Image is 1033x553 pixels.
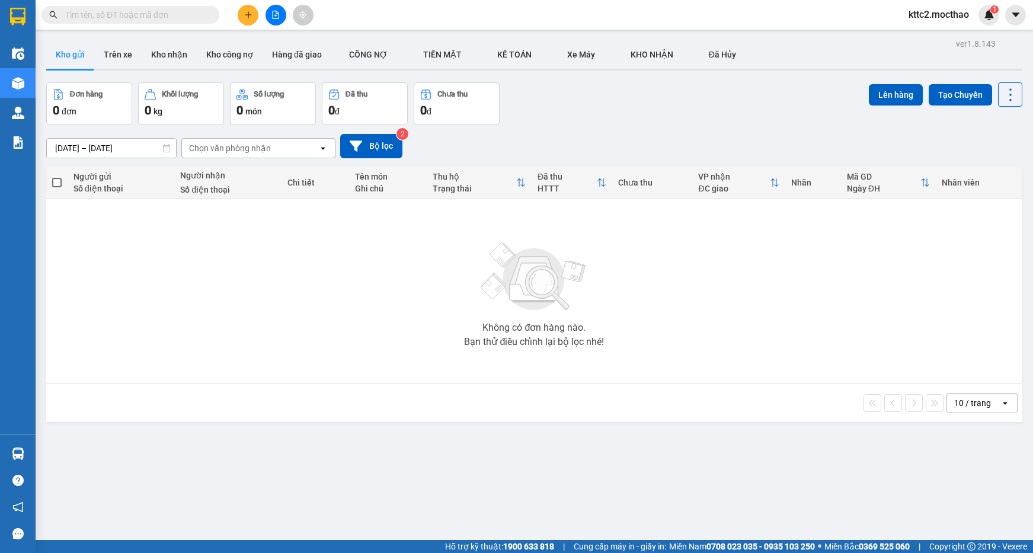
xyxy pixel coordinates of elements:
[10,8,25,25] img: logo-vxr
[70,90,103,98] div: Đơn hàng
[263,40,331,69] button: Hàng đã giao
[1000,398,1010,408] svg: open
[65,8,205,21] input: Tìm tên, số ĐT hoặc mã đơn
[847,184,920,193] div: Ngày ĐH
[414,82,500,125] button: Chưa thu0đ
[433,172,516,181] div: Thu hộ
[818,544,821,549] span: ⚪️
[62,107,76,116] span: đơn
[567,50,595,59] span: Xe Máy
[230,82,316,125] button: Số lượng0món
[706,542,815,551] strong: 0708 023 035 - 0935 103 250
[538,184,597,193] div: HTTT
[631,50,673,59] span: KHO NHẬN
[427,107,431,116] span: đ
[73,184,168,193] div: Số điện thoại
[238,5,258,25] button: plus
[841,167,936,199] th: Toggle SortBy
[445,540,554,553] span: Hỗ trợ kỹ thuật:
[189,142,271,154] div: Chọn văn phòng nhận
[145,103,151,117] span: 0
[475,235,593,318] img: svg+xml;base64,PHN2ZyBjbGFzcz0ibGlzdC1wbHVnX19zdmciIHhtbG5zPSJodHRwOi8vd3d3LnczLm9yZy8yMDAwL3N2Zy...
[328,103,335,117] span: 0
[12,136,24,149] img: solution-icon
[929,84,992,106] button: Tạo Chuyến
[992,5,996,14] span: 1
[919,540,920,553] span: |
[153,107,162,116] span: kg
[698,172,769,181] div: VP nhận
[423,50,462,59] span: TIỀN MẶT
[482,323,586,333] div: Không có đơn hàng nào.
[47,139,176,158] input: Select a date range.
[956,37,996,50] div: ver 1.8.143
[427,167,532,199] th: Toggle SortBy
[967,542,976,551] span: copyright
[420,103,427,117] span: 0
[46,82,132,125] button: Đơn hàng0đơn
[236,103,243,117] span: 0
[12,77,24,89] img: warehouse-icon
[990,5,999,14] sup: 1
[984,9,994,20] img: icon-new-feature
[12,447,24,460] img: warehouse-icon
[618,178,687,187] div: Chưa thu
[197,40,263,69] button: Kho công nợ
[355,172,420,181] div: Tên món
[899,7,978,22] span: kttc2.mocthao
[497,50,532,59] span: KẾ TOÁN
[142,40,197,69] button: Kho nhận
[254,90,284,98] div: Số lượng
[322,82,408,125] button: Đã thu0đ
[53,103,59,117] span: 0
[335,107,340,116] span: đ
[355,184,420,193] div: Ghi chú
[299,11,307,19] span: aim
[180,185,275,194] div: Số điện thoại
[1005,5,1026,25] button: caret-down
[244,11,252,19] span: plus
[709,50,736,59] span: Đã Hủy
[824,540,910,553] span: Miền Bắc
[563,540,565,553] span: |
[1010,9,1021,20] span: caret-down
[138,82,224,125] button: Khối lượng0kg
[12,47,24,60] img: warehouse-icon
[433,184,516,193] div: Trạng thái
[340,134,402,158] button: Bộ lọc
[954,397,991,409] div: 10 / trang
[538,172,597,181] div: Đã thu
[266,5,286,25] button: file-add
[293,5,314,25] button: aim
[12,501,24,513] span: notification
[859,542,910,551] strong: 0369 525 060
[94,40,142,69] button: Trên xe
[532,167,612,199] th: Toggle SortBy
[271,11,280,19] span: file-add
[12,107,24,119] img: warehouse-icon
[503,542,554,551] strong: 1900 633 818
[574,540,666,553] span: Cung cấp máy in - giấy in:
[669,540,815,553] span: Miền Nam
[692,167,785,199] th: Toggle SortBy
[49,11,57,19] span: search
[245,107,262,116] span: món
[287,178,344,187] div: Chi tiết
[464,337,604,347] div: Bạn thử điều chỉnh lại bộ lọc nhé!
[396,128,408,140] sup: 2
[349,50,388,59] span: CÔNG NỢ
[73,172,168,181] div: Người gửi
[12,475,24,486] span: question-circle
[847,172,920,181] div: Mã GD
[791,178,835,187] div: Nhãn
[437,90,468,98] div: Chưa thu
[12,528,24,539] span: message
[162,90,198,98] div: Khối lượng
[942,178,1016,187] div: Nhân viên
[869,84,923,106] button: Lên hàng
[180,171,275,180] div: Người nhận
[346,90,367,98] div: Đã thu
[46,40,94,69] button: Kho gửi
[318,143,328,153] svg: open
[698,184,769,193] div: ĐC giao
